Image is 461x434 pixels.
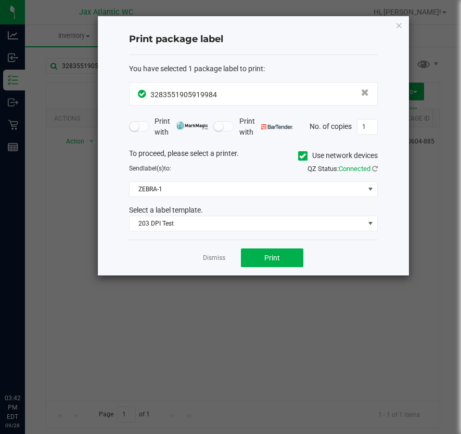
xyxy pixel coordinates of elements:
[121,205,386,216] div: Select a label template.
[10,351,42,382] iframe: Resource center
[239,116,293,138] span: Print with
[130,182,364,196] span: ZEBRA-1
[150,90,217,99] span: 3283551905919984
[138,88,148,99] span: In Sync
[308,165,378,173] span: QZ Status:
[261,124,293,129] img: bartender.png
[203,254,225,262] a: Dismiss
[155,116,208,138] span: Print with
[129,63,378,74] div: :
[129,165,171,172] span: Send to:
[143,165,164,172] span: label(s)
[130,216,364,231] span: 203 DPI Test
[310,122,352,130] span: No. of copies
[264,254,280,262] span: Print
[298,150,378,161] label: Use network devices
[339,165,370,173] span: Connected
[241,248,303,267] button: Print
[176,122,208,129] img: mark_magic_cybra.png
[129,33,378,46] h4: Print package label
[121,148,386,164] div: To proceed, please select a printer.
[129,64,263,73] span: You have selected 1 package label to print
